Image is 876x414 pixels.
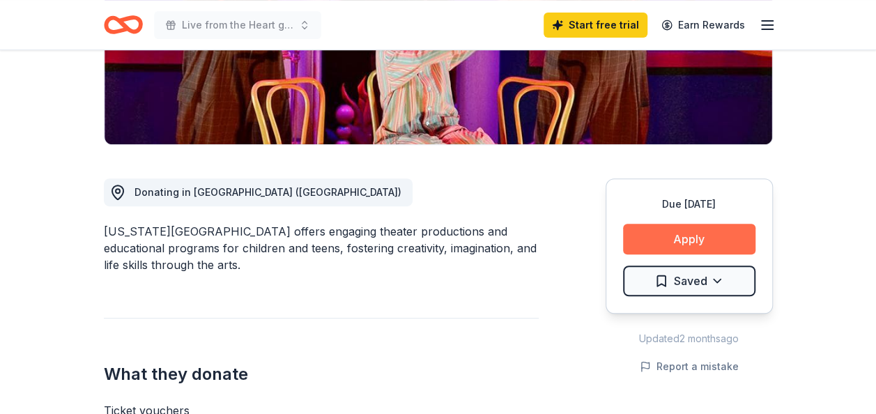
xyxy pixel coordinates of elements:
[623,196,755,213] div: Due [DATE]
[623,266,755,296] button: Saved
[623,224,755,254] button: Apply
[674,272,707,290] span: Saved
[135,186,401,198] span: Donating in [GEOGRAPHIC_DATA] ([GEOGRAPHIC_DATA])
[104,363,539,385] h2: What they donate
[182,17,293,33] span: Live from the Heart gala
[640,358,739,375] button: Report a mistake
[104,223,539,273] div: [US_STATE][GEOGRAPHIC_DATA] offers engaging theater productions and educational programs for chil...
[154,11,321,39] button: Live from the Heart gala
[606,330,773,347] div: Updated 2 months ago
[544,13,647,38] a: Start free trial
[653,13,753,38] a: Earn Rewards
[104,8,143,41] a: Home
